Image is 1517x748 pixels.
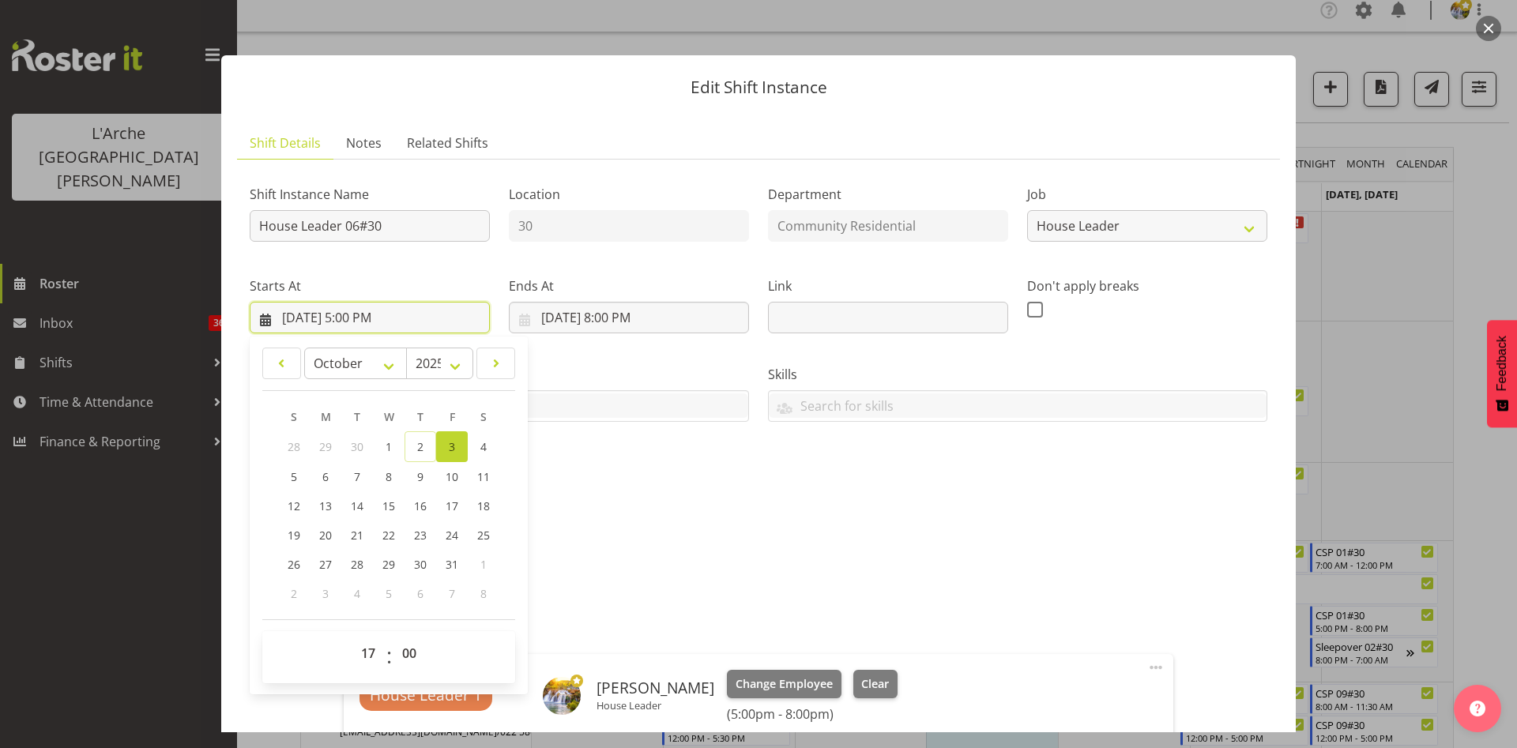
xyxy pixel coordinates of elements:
p: #30 [250,556,1267,575]
button: Clear [853,670,898,698]
input: Click to select... [250,302,490,333]
span: 27 [319,557,332,572]
span: 10 [446,469,458,484]
label: Link [768,276,1008,295]
span: 7 [354,469,360,484]
span: 3 [449,439,455,454]
a: 7 [341,462,373,491]
span: M [321,409,331,424]
span: 2 [291,586,297,601]
a: 19 [278,521,310,550]
span: House Leader 1 [370,684,482,707]
span: F [450,409,455,424]
span: 1 [386,439,392,454]
img: help-xxl-2.png [1470,701,1485,716]
a: 10 [436,462,468,491]
a: 12 [278,491,310,521]
span: W [384,409,394,424]
label: Location [509,185,749,204]
span: 16 [414,498,427,513]
label: Skills [768,365,1267,384]
a: 16 [405,491,436,521]
input: Click to select... [509,302,749,333]
span: 30 [414,557,427,572]
span: 4 [354,586,360,601]
span: 31 [446,557,458,572]
label: Don't apply breaks [1027,276,1267,295]
span: 15 [382,498,395,513]
span: 29 [382,557,395,572]
h6: (5:00pm - 8:00pm) [727,706,898,722]
button: Feedback - Show survey [1487,320,1517,427]
label: Shift Instance Name [250,185,490,204]
a: 9 [405,462,436,491]
span: 4 [480,439,487,454]
span: 2 [417,439,423,454]
span: 20 [319,528,332,543]
span: 8 [386,469,392,484]
a: 21 [341,521,373,550]
a: 27 [310,550,341,579]
span: 6 [417,586,423,601]
button: Change Employee [727,670,841,698]
span: 9 [417,469,423,484]
a: 3 [436,431,468,462]
h5: Roles [344,616,1173,635]
a: 29 [373,550,405,579]
a: 31 [436,550,468,579]
span: 1 [480,557,487,572]
label: Starts At [250,276,490,295]
span: 29 [319,439,332,454]
label: Ends At [509,276,749,295]
a: 11 [468,462,499,491]
span: 21 [351,528,363,543]
span: 25 [477,528,490,543]
label: Department [768,185,1008,204]
p: Edit Shift Instance [237,79,1280,96]
span: 28 [288,439,300,454]
span: 22 [382,528,395,543]
span: 14 [351,498,363,513]
span: 5 [386,586,392,601]
span: 17 [446,498,458,513]
a: 6 [310,462,341,491]
span: 6 [322,469,329,484]
span: 28 [351,557,363,572]
span: Change Employee [736,675,833,693]
p: House Leader [597,699,714,712]
span: T [354,409,360,424]
span: 26 [288,557,300,572]
h6: [PERSON_NAME] [597,679,714,697]
span: 19 [288,528,300,543]
a: 1 [373,431,405,462]
span: 7 [449,586,455,601]
input: Search for skills [769,393,1267,418]
label: Job [1027,185,1267,204]
img: aizza-garduque4b89473dfc6c768e6a566f2329987521.png [543,677,581,715]
a: 30 [405,550,436,579]
a: 25 [468,521,499,550]
h5: Description [250,518,1267,537]
span: Related Shifts [407,133,488,152]
span: Notes [346,133,382,152]
a: 28 [341,550,373,579]
input: Shift Instance Name [250,210,490,242]
span: 13 [319,498,332,513]
span: 30 [351,439,363,454]
span: 23 [414,528,427,543]
a: 4 [468,431,499,462]
a: 26 [278,550,310,579]
a: 20 [310,521,341,550]
a: 8 [373,462,405,491]
a: 23 [405,521,436,550]
span: Feedback [1495,336,1509,391]
span: Shift Details [250,133,321,152]
span: : [386,637,392,677]
span: 3 [322,586,329,601]
span: 8 [480,586,487,601]
span: 24 [446,528,458,543]
a: 17 [436,491,468,521]
a: 5 [278,462,310,491]
a: 13 [310,491,341,521]
span: 12 [288,498,300,513]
